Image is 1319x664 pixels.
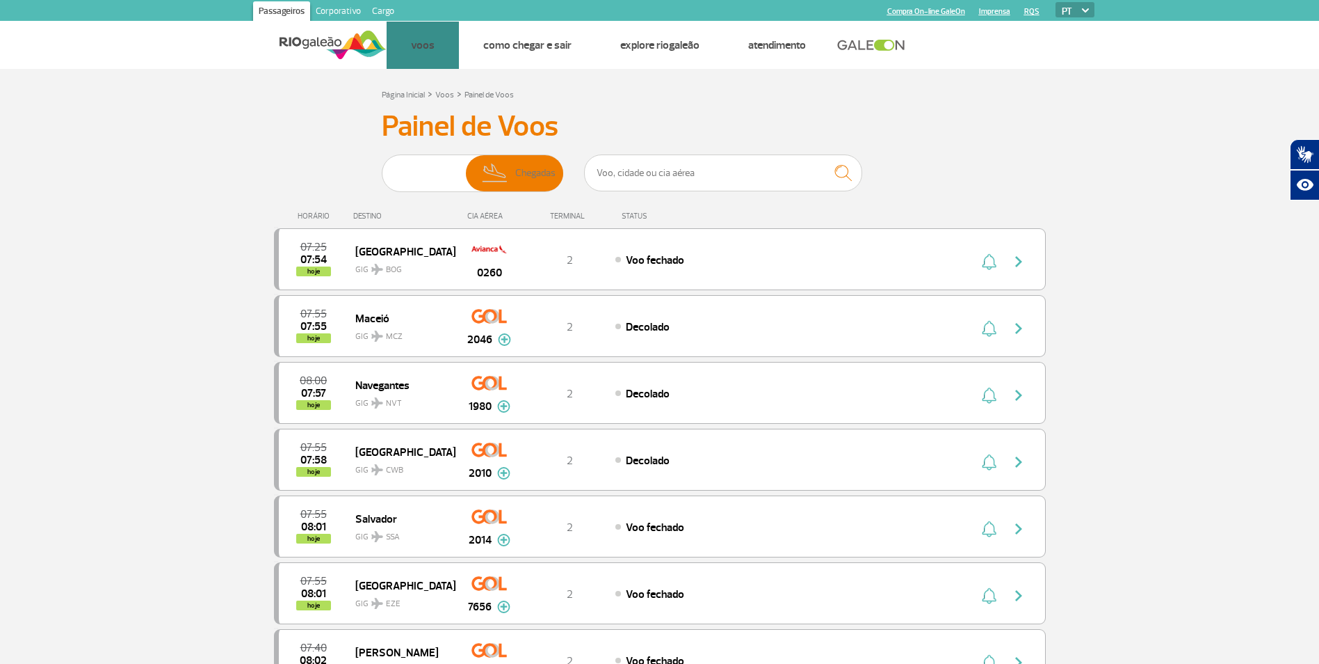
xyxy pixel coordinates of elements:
[355,457,444,477] span: GIG
[467,331,492,348] span: 2046
[382,90,425,100] a: Página Inicial
[296,400,331,410] span: hoje
[366,1,400,24] a: Cargo
[567,521,573,535] span: 2
[982,454,996,471] img: sino-painel-voo.svg
[626,454,670,468] span: Decolado
[300,376,327,386] span: 2025-09-26 08:00:00
[296,467,331,477] span: hoje
[253,1,310,24] a: Passageiros
[567,320,573,334] span: 2
[300,643,327,653] span: 2025-09-26 07:40:00
[1010,587,1027,604] img: seta-direita-painel-voo.svg
[1010,454,1027,471] img: seta-direita-painel-voo.svg
[296,534,331,544] span: hoje
[296,267,331,276] span: hoje
[355,390,444,410] span: GIG
[371,531,383,542] img: destiny_airplane.svg
[982,587,996,604] img: sino-painel-voo.svg
[497,467,510,480] img: mais-info-painel-voo.svg
[567,454,573,468] span: 2
[300,576,327,586] span: 2025-09-26 07:55:00
[1010,253,1027,270] img: seta-direita-painel-voo.svg
[386,464,403,477] span: CWB
[457,86,462,102] a: >
[982,521,996,537] img: sino-painel-voo.svg
[626,587,684,601] span: Voo fechado
[982,387,996,404] img: sino-painel-voo.svg
[455,212,524,221] div: CIA AÉREA
[296,601,331,610] span: hoje
[1010,521,1027,537] img: seta-direita-painel-voo.svg
[435,90,454,100] a: Voos
[615,212,728,221] div: STATUS
[477,264,502,281] span: 0260
[300,322,327,331] span: 2025-09-26 07:55:34
[1010,387,1027,404] img: seta-direita-painel-voo.svg
[626,253,684,267] span: Voo fechado
[432,155,465,191] span: Partidas
[483,38,572,52] a: Como chegar e sair
[411,38,435,52] a: Voos
[428,86,432,102] a: >
[300,455,327,465] span: 2025-09-26 07:58:06
[371,264,383,275] img: destiny_airplane.svg
[355,523,444,544] span: GIG
[887,7,965,16] a: Compra On-line GaleOn
[300,309,327,319] span: 2025-09-26 07:55:00
[300,443,327,452] span: 2025-09-26 07:55:00
[353,212,455,221] div: DESTINO
[567,387,573,401] span: 2
[475,155,516,191] img: slider-desembarque
[301,589,326,599] span: 2025-09-26 08:01:46
[355,309,444,327] span: Maceió
[386,531,400,544] span: SSA
[382,109,938,144] h3: Painel de Voos
[469,398,492,415] span: 1980
[1024,7,1039,16] a: RQS
[386,264,402,276] span: BOG
[1290,139,1319,200] div: Plugin de acessibilidade da Hand Talk.
[386,397,402,410] span: NVT
[371,331,383,342] img: destiny_airplane.svg
[1010,320,1027,337] img: seta-direita-painel-voo.svg
[386,598,400,610] span: EZE
[626,320,670,334] span: Decolado
[1290,170,1319,200] button: Abrir recursos assistivos.
[300,242,327,252] span: 2025-09-26 07:25:00
[469,532,492,548] span: 2014
[355,256,444,276] span: GIG
[301,522,326,532] span: 2025-09-26 08:01:34
[497,601,510,613] img: mais-info-painel-voo.svg
[626,521,684,535] span: Voo fechado
[979,7,1010,16] a: Imprensa
[524,212,615,221] div: TERMINAL
[469,465,492,482] span: 2010
[355,590,444,610] span: GIG
[584,155,862,191] input: Voo, cidade ou cia aérea
[468,599,492,615] span: 7656
[355,443,444,461] span: [GEOGRAPHIC_DATA]
[296,333,331,343] span: hoje
[355,242,444,260] span: [GEOGRAPHIC_DATA]
[567,253,573,267] span: 2
[355,323,444,343] span: GIG
[497,400,510,413] img: mais-info-painel-voo.svg
[982,320,996,337] img: sino-painel-voo.svg
[1290,139,1319,170] button: Abrir tradutor de língua de sinais.
[355,376,444,394] span: Navegantes
[626,387,670,401] span: Decolado
[300,255,327,264] span: 2025-09-26 07:54:26
[982,253,996,270] img: sino-painel-voo.svg
[620,38,699,52] a: Explore RIOgaleão
[355,643,444,661] span: [PERSON_NAME]
[388,155,432,191] img: slider-embarque
[464,90,514,100] a: Painel de Voos
[498,333,511,346] img: mais-info-painel-voo.svg
[355,576,444,594] span: [GEOGRAPHIC_DATA]
[355,509,444,528] span: Salvador
[371,397,383,409] img: destiny_airplane.svg
[386,331,403,343] span: MCZ
[567,587,573,601] span: 2
[301,388,326,398] span: 2025-09-26 07:57:12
